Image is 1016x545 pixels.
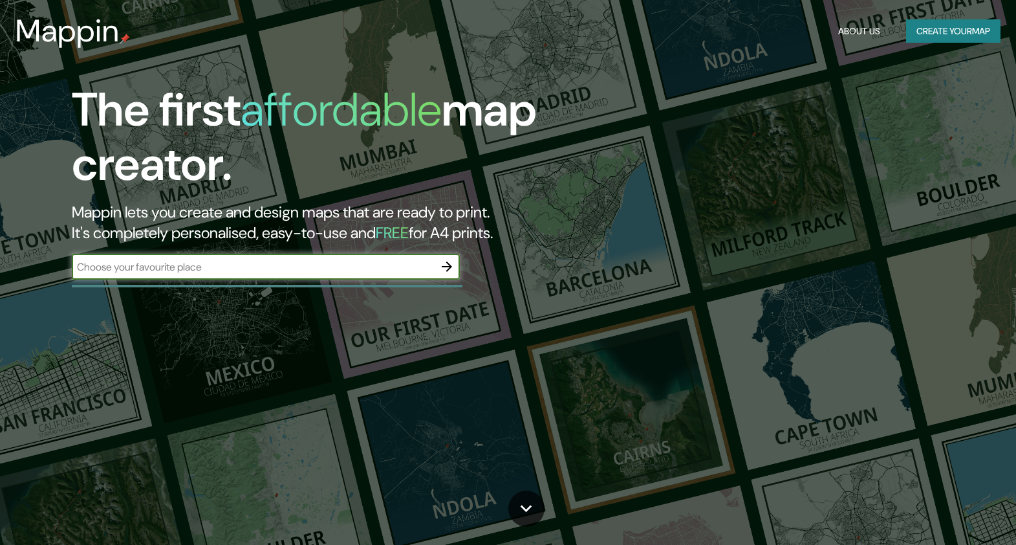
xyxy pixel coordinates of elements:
[72,83,580,202] h1: The first map creator.
[72,202,580,243] h2: Mappin lets you create and design maps that are ready to print. It's completely personalised, eas...
[72,260,434,274] input: Choose your favourite place
[120,34,130,44] img: mappin-pin
[833,19,885,43] button: About Us
[241,80,442,140] h1: affordable
[376,223,409,243] h5: FREE
[906,19,1000,43] button: Create yourmap
[16,13,120,49] h3: Mappin
[901,495,1002,531] iframe: Help widget launcher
